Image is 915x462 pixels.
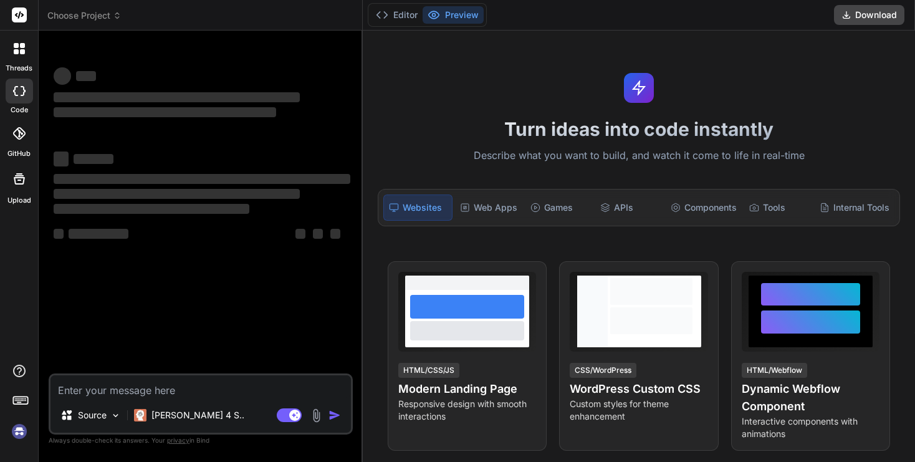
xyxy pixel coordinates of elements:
[328,409,341,421] img: icon
[570,363,636,378] div: CSS/WordPress
[570,398,707,423] p: Custom styles for theme enhancement
[76,71,96,81] span: ‌
[9,421,30,442] img: signin
[295,229,305,239] span: ‌
[74,154,113,164] span: ‌
[398,398,536,423] p: Responsive design with smooth interactions
[54,204,249,214] span: ‌
[370,148,908,164] p: Describe what you want to build, and watch it come to life in real-time
[309,408,323,423] img: attachment
[744,195,812,221] div: Tools
[134,409,146,421] img: Claude 4 Sonnet
[54,152,69,166] span: ‌
[742,380,879,415] h4: Dynamic Webflow Component
[455,195,523,221] div: Web Apps
[742,415,879,440] p: Interactive components with animations
[54,92,300,102] span: ‌
[49,435,353,446] p: Always double-check its answers. Your in Bind
[834,5,904,25] button: Download
[69,229,128,239] span: ‌
[595,195,663,221] div: APIs
[742,363,807,378] div: HTML/Webflow
[7,195,31,206] label: Upload
[398,380,536,398] h4: Modern Landing Page
[78,409,107,421] p: Source
[330,229,340,239] span: ‌
[6,63,32,74] label: threads
[423,6,484,24] button: Preview
[54,174,350,184] span: ‌
[398,363,459,378] div: HTML/CSS/JS
[383,195,453,221] div: Websites
[370,118,908,140] h1: Turn ideas into code instantly
[54,189,300,199] span: ‌
[313,229,323,239] span: ‌
[525,195,593,221] div: Games
[54,229,64,239] span: ‌
[666,195,742,221] div: Components
[11,105,28,115] label: code
[815,195,894,221] div: Internal Tools
[54,107,276,117] span: ‌
[151,409,244,421] p: [PERSON_NAME] 4 S..
[54,67,71,85] span: ‌
[110,410,121,421] img: Pick Models
[7,148,31,159] label: GitHub
[167,436,189,444] span: privacy
[570,380,707,398] h4: WordPress Custom CSS
[371,6,423,24] button: Editor
[47,9,122,22] span: Choose Project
